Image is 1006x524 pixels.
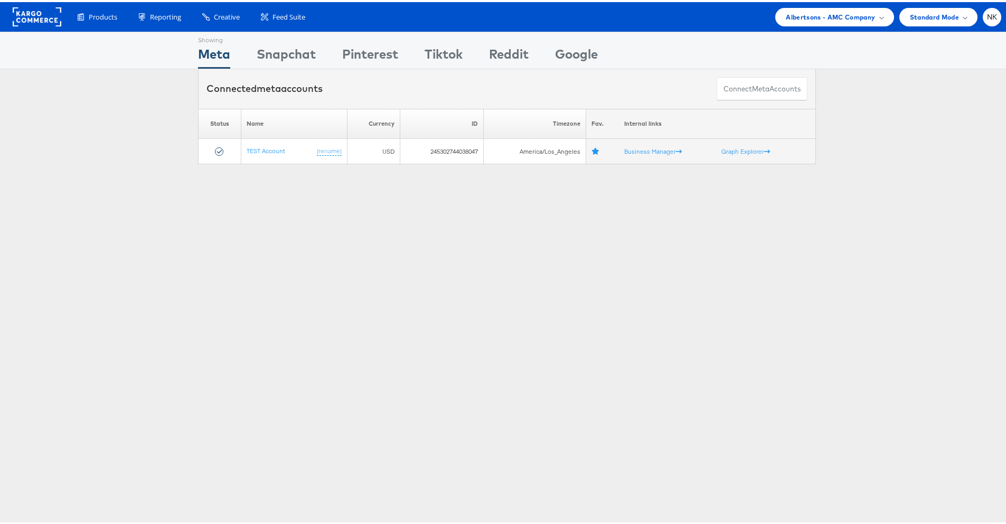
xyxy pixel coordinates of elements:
[150,10,181,20] span: Reporting
[257,80,281,92] span: meta
[400,137,484,162] td: 245302744038047
[400,107,484,137] th: ID
[198,30,230,43] div: Showing
[257,43,316,67] div: Snapchat
[489,43,529,67] div: Reddit
[484,137,586,162] td: America/Los_Angeles
[199,107,241,137] th: Status
[247,145,285,153] a: TEST Account
[198,43,230,67] div: Meta
[342,43,398,67] div: Pinterest
[752,82,769,92] span: meta
[214,10,240,20] span: Creative
[555,43,598,67] div: Google
[317,145,342,154] a: (rename)
[721,145,770,153] a: Graph Explorer
[624,145,682,153] a: Business Manager
[910,10,959,21] span: Standard Mode
[786,10,875,21] span: Albertsons - AMC Company
[987,12,998,18] span: NK
[89,10,117,20] span: Products
[425,43,463,67] div: Tiktok
[347,107,400,137] th: Currency
[272,10,305,20] span: Feed Suite
[484,107,586,137] th: Timezone
[241,107,347,137] th: Name
[206,80,323,93] div: Connected accounts
[717,75,807,99] button: ConnectmetaAccounts
[347,137,400,162] td: USD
